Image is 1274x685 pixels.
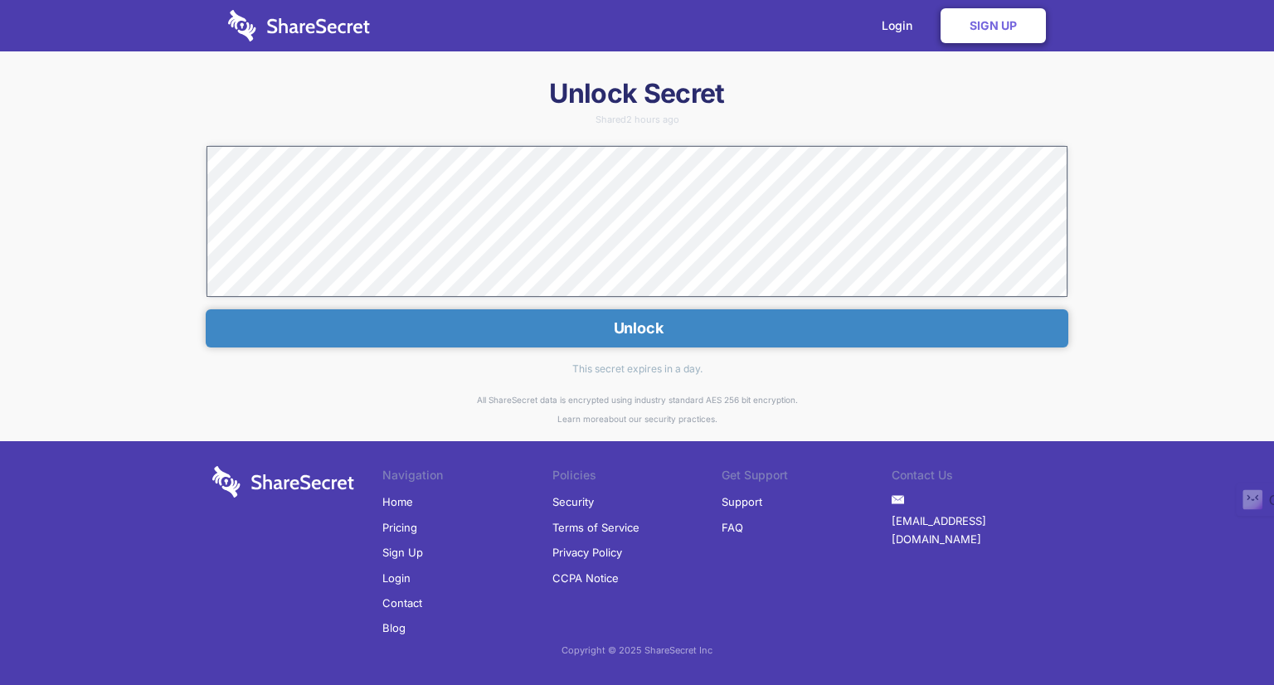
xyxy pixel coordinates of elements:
[1191,602,1254,665] iframe: Drift Widget Chat Controller
[206,347,1068,391] div: This secret expires in a day.
[212,466,354,498] img: logo-wordmark-white-trans-d4663122ce5f474addd5e946df7df03e33cb6a1c49d2221995e7729f52c070b2.svg
[382,466,552,489] li: Navigation
[557,414,604,424] a: Learn more
[382,615,406,640] a: Blog
[382,590,422,615] a: Contact
[382,489,413,514] a: Home
[206,309,1068,347] button: Unlock
[552,540,622,565] a: Privacy Policy
[722,466,892,489] li: Get Support
[382,566,411,590] a: Login
[552,515,639,540] a: Terms of Service
[722,515,743,540] a: FAQ
[552,466,722,489] li: Policies
[206,76,1068,111] h1: Unlock Secret
[228,10,370,41] img: logo-wordmark-white-trans-d4663122ce5f474addd5e946df7df03e33cb6a1c49d2221995e7729f52c070b2.svg
[722,489,762,514] a: Support
[382,515,417,540] a: Pricing
[941,8,1046,43] a: Sign Up
[206,391,1068,428] div: All ShareSecret data is encrypted using industry standard AES 256 bit encryption. about our secur...
[892,508,1062,552] a: [EMAIL_ADDRESS][DOMAIN_NAME]
[552,566,619,590] a: CCPA Notice
[206,115,1068,124] div: Shared 2 hours ago
[382,540,423,565] a: Sign Up
[892,466,1062,489] li: Contact Us
[552,489,594,514] a: Security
